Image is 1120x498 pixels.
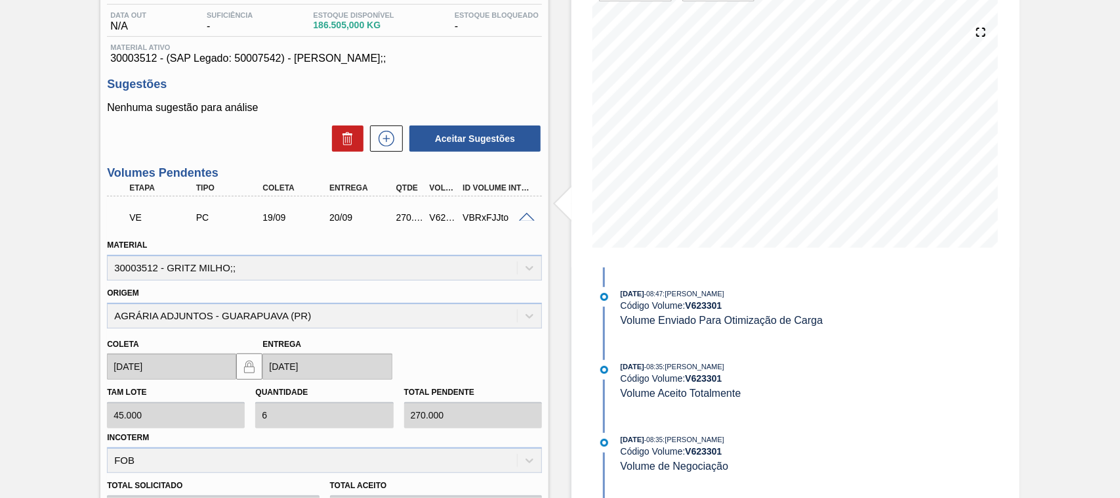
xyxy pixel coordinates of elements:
[644,436,663,443] span: - 08:35
[326,183,400,192] div: Entrega
[426,183,461,192] div: Volume Portal
[409,125,541,152] button: Aceitar Sugestões
[621,446,932,457] div: Código Volume:
[207,11,253,19] span: Suficiência
[126,183,200,192] div: Etapa
[107,166,542,180] h3: Volumes Pendentes
[262,340,301,349] label: Entrega
[621,290,644,298] span: [DATE]
[255,388,308,397] label: Quantidade
[621,436,644,443] span: [DATE]
[426,212,461,223] div: V623301
[259,212,333,223] div: 19/09/2025
[621,363,644,371] span: [DATE]
[107,340,138,349] label: Coleta
[107,288,139,298] label: Origem
[663,363,724,371] span: : [PERSON_NAME]
[203,11,256,32] div: -
[107,388,146,397] label: Tam lote
[685,446,722,457] strong: V 623301
[107,240,147,250] label: Material
[459,183,533,192] div: Id Volume Interno
[313,20,394,30] span: 186.505,000 KG
[110,43,539,51] span: Material ativo
[644,290,663,298] span: - 08:47
[129,212,197,223] p: VE
[621,388,741,399] span: Volume Aceito Totalmente
[107,476,319,495] label: Total Solicitado
[326,212,400,223] div: 20/09/2025
[193,183,267,192] div: Tipo
[621,300,932,311] div: Código Volume:
[107,78,542,91] h3: Sugestões
[262,353,392,380] input: dd/mm/yyyy
[685,300,722,311] strong: V 623301
[621,461,729,472] span: Volume de Negociação
[126,203,200,232] div: Volume Enviado para Transporte
[107,11,150,32] div: N/A
[451,11,542,32] div: -
[110,11,146,19] span: Data out
[363,125,403,152] div: Nova sugestão
[663,436,724,443] span: : [PERSON_NAME]
[107,433,149,442] label: Incoterm
[107,102,542,114] p: Nenhuma sugestão para análise
[241,359,257,374] img: locked
[236,353,262,380] button: locked
[600,293,608,301] img: atual
[325,125,363,152] div: Excluir Sugestões
[313,11,394,19] span: Estoque Disponível
[600,439,608,447] img: atual
[459,212,533,223] div: VBRxFJJto
[403,124,542,153] div: Aceitar Sugestões
[259,183,333,192] div: Coleta
[663,290,724,298] span: : [PERSON_NAME]
[455,11,539,19] span: Estoque Bloqueado
[644,363,663,371] span: - 08:35
[107,353,236,380] input: dd/mm/yyyy
[393,212,427,223] div: 270.000,000
[404,388,474,397] label: Total pendente
[621,315,823,326] span: Volume Enviado Para Otimização de Carga
[600,366,608,374] img: atual
[685,373,722,384] strong: V 623301
[330,476,542,495] label: Total Aceito
[621,373,932,384] div: Código Volume:
[393,183,427,192] div: Qtde
[110,53,539,64] span: 30003512 - (SAP Legado: 50007542) - [PERSON_NAME];;
[193,212,267,223] div: Pedido de Compra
